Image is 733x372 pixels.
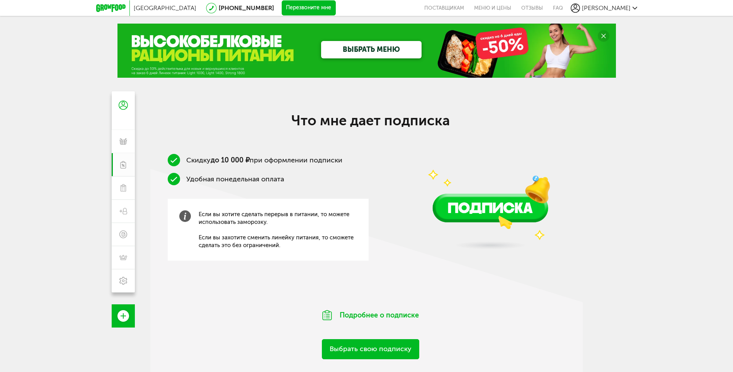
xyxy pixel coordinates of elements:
span: [GEOGRAPHIC_DATA] [134,4,196,12]
button: Перезвоните мне [282,0,336,16]
a: [PHONE_NUMBER] [219,4,274,12]
h2: Что мне дает подписка [216,112,525,129]
div: Подробнее о подписке [301,300,440,330]
span: Если вы хотите сделать перерыв в питании, то можете использовать заморозку. Если вы захотите смен... [199,210,357,249]
img: vUQQD42TP1CeN4SU.png [407,111,573,258]
b: до 10 000 ₽ [211,156,250,164]
span: Скидку при оформлении подписки [186,156,342,164]
a: ВЫБРАТЬ МЕНЮ [321,41,422,58]
span: Удобная понедельная оплата [186,175,284,183]
a: Выбрать свою подписку [322,339,419,359]
img: info-grey.b4c3b60.svg [179,210,191,222]
span: [PERSON_NAME] [582,4,631,12]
